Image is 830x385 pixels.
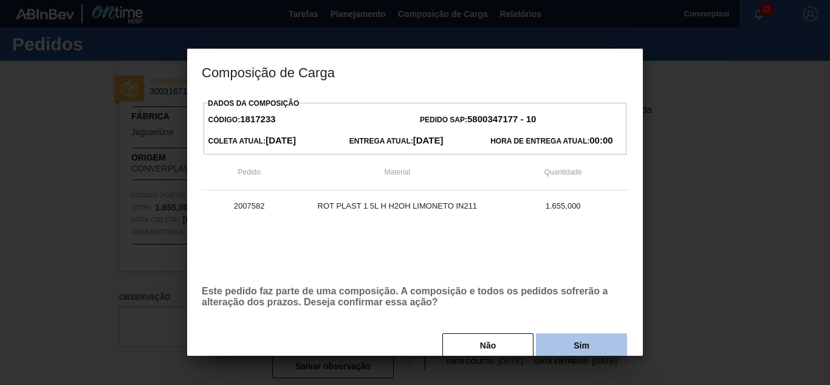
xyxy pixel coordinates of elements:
h3: Composição de Carga [187,49,643,95]
button: Sim [536,333,627,358]
strong: 00:00 [589,135,612,145]
span: Pedido SAP: [420,116,536,124]
button: Não [442,333,533,358]
strong: [DATE] [413,135,444,145]
strong: [DATE] [266,135,296,145]
span: Material [385,168,411,176]
strong: 1817233 [240,114,275,124]
label: Dados da Composição [208,99,299,108]
span: Coleta Atual: [208,137,296,145]
span: Hora de Entrega Atual: [490,137,612,145]
td: ROT PLAST 1 5L H H2OH LIMONETO IN211 [297,190,498,221]
td: 2007582 [202,190,297,221]
span: Quantidade [544,168,582,176]
span: Entrega Atual: [349,137,444,145]
span: Código: [208,116,276,124]
strong: 5800347177 - 10 [467,114,536,124]
span: Pedido [238,168,260,176]
p: Este pedido faz parte de uma composição. A composição e todos os pedidos sofrerão a alteração dos... [202,286,628,308]
td: 1.655,000 [498,190,628,221]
